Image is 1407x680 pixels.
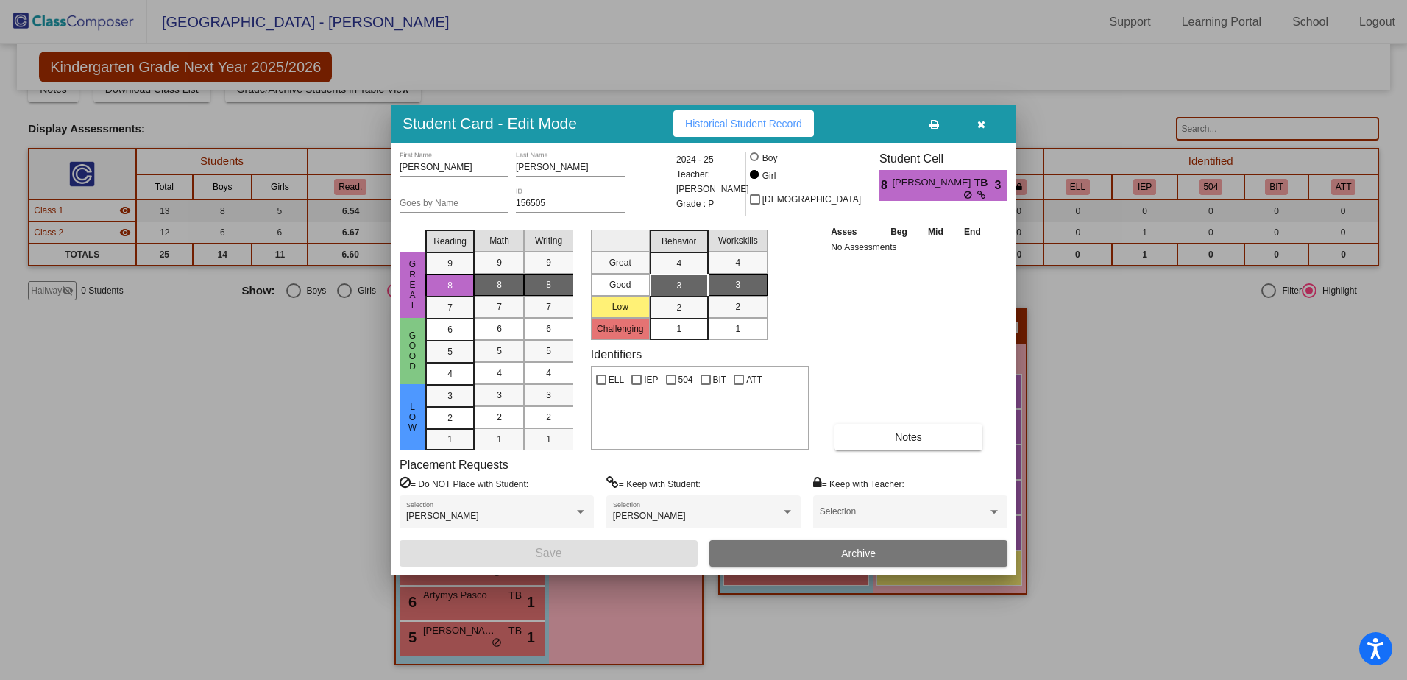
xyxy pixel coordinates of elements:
h3: Student Cell [879,152,1007,166]
span: [PERSON_NAME] [892,175,974,191]
span: 1 [735,322,740,336]
span: 2 [546,411,551,424]
label: = Keep with Teacher: [813,476,904,491]
span: 7 [497,300,502,314]
span: Save [535,547,561,559]
span: 2 [447,411,453,425]
button: Save [400,540,698,567]
span: 6 [447,323,453,336]
span: 4 [497,366,502,380]
span: 504 [678,371,693,389]
span: 6 [546,322,551,336]
span: Notes [895,431,922,443]
span: 7 [447,301,453,314]
span: 8 [497,278,502,291]
span: 9 [447,257,453,270]
span: 5 [497,344,502,358]
span: 3 [676,279,681,292]
button: Archive [709,540,1007,567]
button: Historical Student Record [673,110,814,137]
span: 9 [497,256,502,269]
span: 4 [447,367,453,380]
span: 8 [447,279,453,292]
span: 1 [447,433,453,446]
span: 7 [546,300,551,314]
th: Mid [918,224,953,240]
input: goes by name [400,199,508,209]
label: Identifiers [591,347,642,361]
span: Good [406,330,419,372]
span: 5 [447,345,453,358]
span: Writing [535,234,562,247]
span: 2 [676,301,681,314]
label: Placement Requests [400,458,508,472]
span: 4 [546,366,551,380]
span: IEP [644,371,658,389]
span: 1 [497,433,502,446]
span: ELL [609,371,624,389]
span: Grade : P [676,196,714,211]
span: 9 [546,256,551,269]
div: Boy [762,152,778,165]
span: 2 [497,411,502,424]
span: 1 [676,322,681,336]
span: 5 [546,344,551,358]
span: ATT [746,371,762,389]
span: [PERSON_NAME] [613,511,686,521]
th: End [954,224,992,240]
span: 4 [735,256,740,269]
div: Girl [762,169,776,183]
button: Notes [834,424,982,450]
span: 2024 - 25 [676,152,714,167]
span: 6 [497,322,502,336]
span: 8 [879,177,892,194]
span: 3 [447,389,453,403]
span: BIT [713,371,727,389]
span: Behavior [662,235,696,248]
label: = Do NOT Place with Student: [400,476,528,491]
th: Asses [827,224,880,240]
input: Enter ID [516,199,625,209]
span: Teacher: [PERSON_NAME] [676,167,749,196]
span: 3 [995,177,1007,194]
h3: Student Card - Edit Mode [403,114,577,132]
span: Low [406,402,419,433]
span: Workskills [718,234,758,247]
label: = Keep with Student: [606,476,701,491]
span: Archive [841,548,876,559]
span: TB [974,175,995,191]
th: Beg [880,224,918,240]
span: 1 [546,433,551,446]
span: Great [406,259,419,311]
span: Math [489,234,509,247]
span: Historical Student Record [685,118,802,130]
span: 3 [735,278,740,291]
span: 2 [735,300,740,314]
span: Reading [433,235,467,248]
span: 4 [676,257,681,270]
span: 3 [546,389,551,402]
span: 8 [546,278,551,291]
span: 3 [497,389,502,402]
span: [DEMOGRAPHIC_DATA] [762,191,861,208]
span: [PERSON_NAME] [406,511,479,521]
td: No Assessments [827,240,991,255]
